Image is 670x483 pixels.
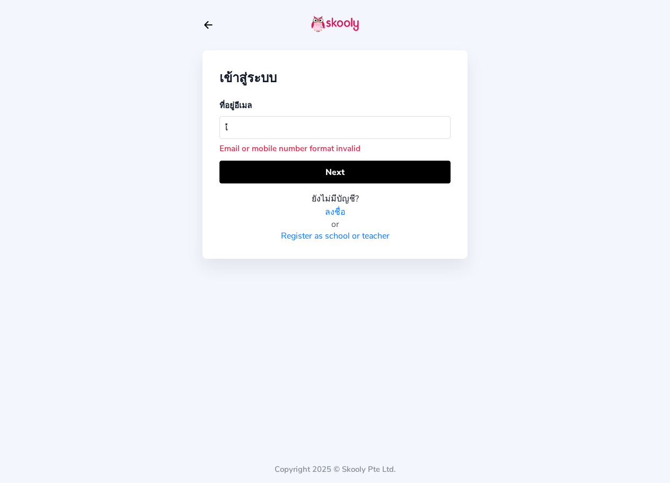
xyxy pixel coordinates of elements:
div: ยังไม่มีบัญชี? [219,192,451,205]
div: เข้าสู่ระบบ [219,67,451,88]
input: Your email address [219,116,451,139]
button: Next [219,161,451,183]
a: Register as school or teacher [281,230,390,242]
a: ลงชื่อ [325,205,346,218]
div: or [219,218,451,230]
div: Email or mobile number format invalid [219,143,451,154]
button: arrow back outline [202,19,214,31]
label: ที่อยู่อีเมล [219,100,252,111]
img: skooly-logo.png [311,15,359,32]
